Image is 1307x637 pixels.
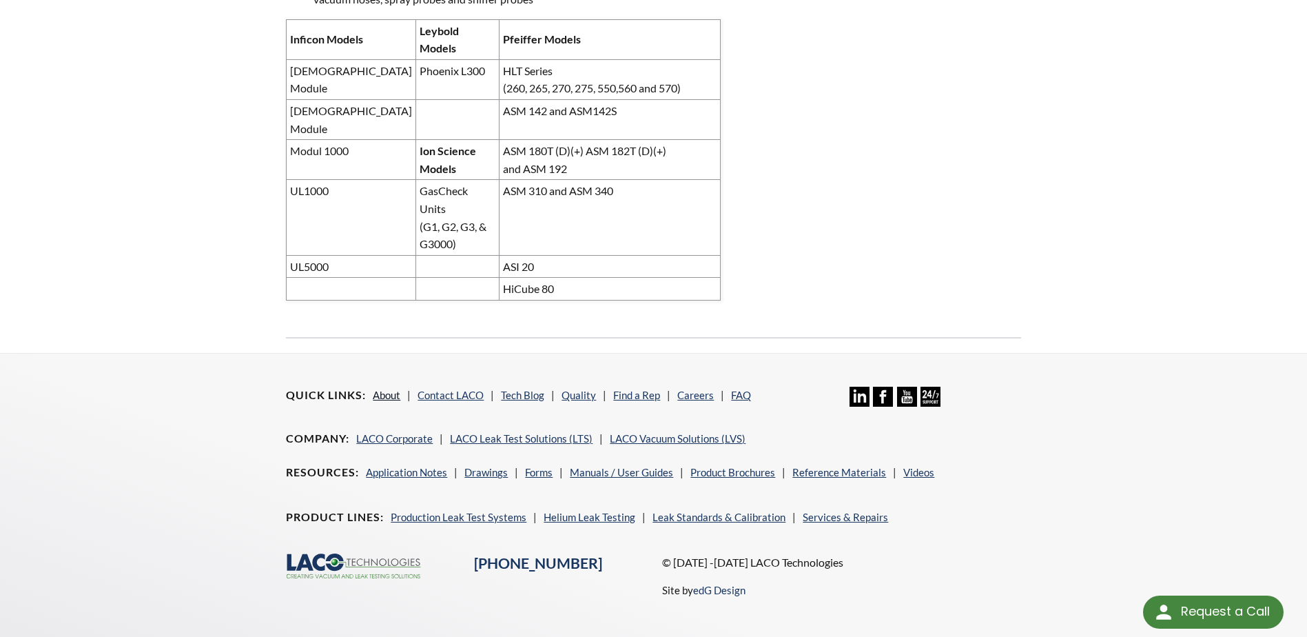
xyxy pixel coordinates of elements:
[287,140,416,180] td: Modul 1000
[1143,596,1284,629] div: Request a Call
[464,466,508,478] a: Drawings
[803,511,888,523] a: Services & Repairs
[652,511,785,523] a: Leak Standards & Calibration
[420,24,459,55] strong: Leybold Models
[499,140,720,180] td: ASM 180T (D)(+) ASM 182T (D)(+) and ASM 192
[420,144,476,175] strong: Ion Science Models
[613,389,660,401] a: Find a Rep
[662,554,1021,572] p: © [DATE] -[DATE] LACO Technologies
[416,59,500,99] td: Phoenix L300
[690,466,775,478] a: Product Brochures
[562,389,596,401] a: Quality
[286,465,359,480] h4: Resources
[286,432,349,446] h4: Company
[499,180,720,255] td: ASM 310 and ASM 340
[693,584,745,596] a: edG Design
[287,180,416,255] td: UL1000
[525,466,553,478] a: Forms
[1153,601,1175,623] img: round button
[501,389,544,401] a: Tech Blog
[610,432,745,445] a: LACO Vacuum Solutions (LVS)
[418,389,484,401] a: Contact LACO
[677,389,714,401] a: Careers
[1181,596,1270,627] div: Request a Call
[366,466,447,478] a: Application Notes
[792,466,886,478] a: Reference Materials
[499,99,720,139] td: ASM 142 and ASM142S
[903,466,934,478] a: Videos
[474,554,602,572] a: [PHONE_NUMBER]
[286,388,366,403] h4: Quick Links
[544,511,635,523] a: Helium Leak Testing
[503,32,581,45] strong: Pfeiffer Models
[450,432,593,445] a: LACO Leak Test Solutions (LTS)
[373,389,400,401] a: About
[391,511,526,523] a: Production Leak Test Systems
[356,432,433,445] a: LACO Corporate
[416,180,500,255] td: GasCheck Units (G1, G2, G3, & G3000)
[290,32,363,45] strong: Inficon Models
[499,59,720,99] td: HLT Series (260, 265, 270, 275, 550,560 and 570)
[920,396,940,409] a: 24/7 Support
[731,389,751,401] a: FAQ
[499,255,720,278] td: ASI 20
[287,99,416,139] td: [DEMOGRAPHIC_DATA] Module
[499,278,720,301] td: HiCube 80
[287,255,416,278] td: UL5000
[920,387,940,407] img: 24/7 Support Icon
[570,466,673,478] a: Manuals / User Guides
[286,510,384,525] h4: Product Lines
[287,59,416,99] td: [DEMOGRAPHIC_DATA] Module
[662,582,745,598] p: Site by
